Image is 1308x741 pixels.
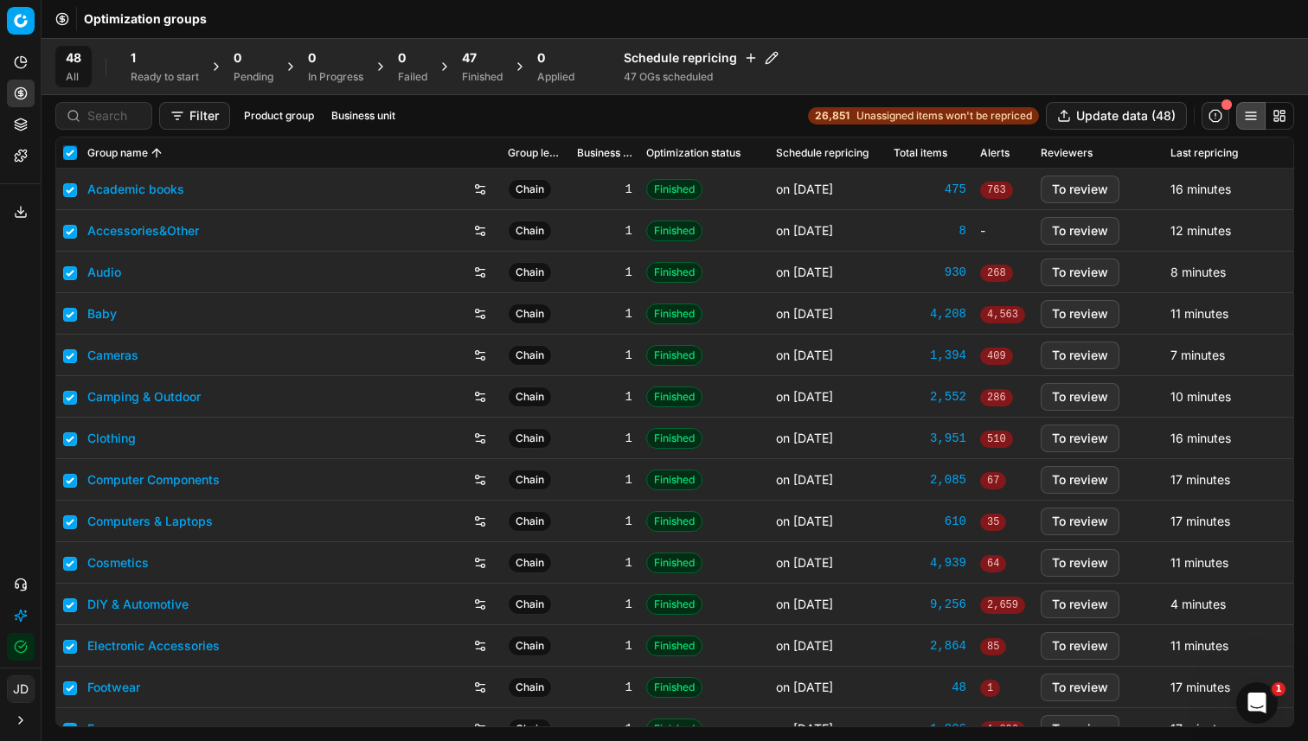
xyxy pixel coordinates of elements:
span: 286 [980,389,1013,406]
a: Academic books [87,181,184,198]
button: To review [1041,549,1119,577]
div: Pending [234,70,273,84]
div: All [66,70,81,84]
span: Chain [508,511,552,532]
span: Chain [508,303,552,324]
button: To review [1041,176,1119,203]
span: 0 [537,49,545,67]
span: 1,806 [980,721,1025,738]
span: on [DATE] [776,472,833,487]
span: 16 minutes [1170,182,1231,196]
span: Finished [646,262,702,283]
span: on [DATE] [776,431,833,445]
button: To review [1041,508,1119,535]
div: 1 [577,720,632,738]
button: Product group [237,105,321,126]
button: To review [1041,425,1119,452]
div: 1 [577,471,632,489]
span: 16 minutes [1170,431,1231,445]
h4: Schedule repricing [624,49,779,67]
span: 47 [462,49,477,67]
span: 763 [980,182,1013,199]
div: 1 [577,181,632,198]
span: Finished [646,345,702,366]
input: Search [87,107,141,125]
button: To review [1041,300,1119,328]
span: Finished [646,220,702,241]
button: To review [1041,383,1119,411]
span: Chain [508,428,552,449]
a: 2,085 [894,471,966,489]
span: Reviewers [1041,146,1093,160]
div: 1 [577,347,632,364]
span: 409 [980,348,1013,365]
a: 2,552 [894,388,966,406]
span: Finished [646,719,702,739]
span: 1 [980,680,1000,697]
strong: 26,851 [815,109,850,123]
span: Chain [508,179,552,200]
a: 8 [894,222,966,240]
div: 1 [577,513,632,530]
a: 26,851Unassigned items won't be repriced [808,107,1039,125]
button: Filter [159,102,230,130]
span: Unassigned items won't be repriced [856,109,1032,123]
span: on [DATE] [776,182,833,196]
div: 1 [577,305,632,323]
span: Optimization status [646,146,741,160]
span: on [DATE] [776,306,833,321]
span: 17 minutes [1170,514,1230,528]
div: 1 [577,637,632,655]
span: 0 [398,49,406,67]
div: 1 [577,388,632,406]
span: Optimization groups [84,10,207,28]
span: 11 minutes [1170,638,1228,653]
span: 11 minutes [1170,306,1228,321]
span: Group name [87,146,148,160]
div: 47 OGs scheduled [624,70,779,84]
a: Clothing [87,430,136,447]
a: Electronic Accessories [87,637,220,655]
div: Ready to start [131,70,199,84]
a: 1,806 [894,720,966,738]
span: Total items [894,146,947,160]
div: 48 [894,679,966,696]
span: on [DATE] [776,721,833,736]
span: 2,659 [980,597,1025,614]
a: 4,939 [894,554,966,572]
span: 0 [308,49,316,67]
a: Footwear [87,679,140,696]
div: Failed [398,70,427,84]
a: 9,256 [894,596,966,613]
a: 610 [894,513,966,530]
a: 930 [894,264,966,281]
div: 4,208 [894,305,966,323]
span: on [DATE] [776,514,833,528]
button: JD [7,675,35,703]
span: 268 [980,265,1013,282]
span: Last repricing [1170,146,1238,160]
button: To review [1041,217,1119,245]
span: 35 [980,514,1006,531]
a: Baby [87,305,117,323]
div: 1 [577,430,632,447]
span: Finished [646,636,702,656]
div: 3,951 [894,430,966,447]
span: Finished [646,386,702,407]
span: Chain [508,386,552,407]
span: 4 minutes [1170,597,1226,611]
span: Finished [646,553,702,573]
span: 4,563 [980,306,1025,323]
button: To review [1041,674,1119,701]
span: 17 minutes [1170,721,1230,736]
span: Chain [508,594,552,615]
span: 510 [980,431,1013,448]
a: Computer Components [87,471,220,489]
a: Cosmetics [87,554,149,572]
iframe: Intercom live chat [1236,682,1278,724]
